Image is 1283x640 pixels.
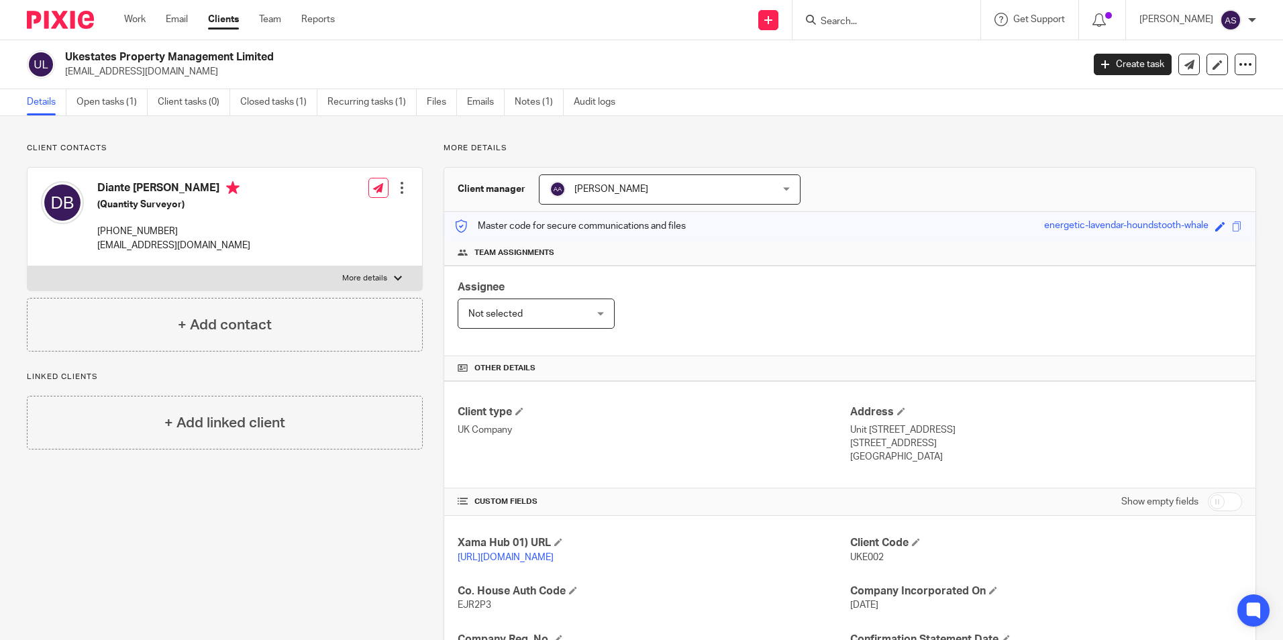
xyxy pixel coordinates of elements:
[27,50,55,78] img: svg%3E
[1013,15,1065,24] span: Get Support
[208,13,239,26] a: Clients
[124,13,146,26] a: Work
[65,65,1074,78] p: [EMAIL_ADDRESS][DOMAIN_NAME]
[65,50,872,64] h2: Ukestates Property Management Limited
[458,584,850,598] h4: Co. House Auth Code
[458,600,491,610] span: EJR2P3
[850,600,878,610] span: [DATE]
[342,273,387,284] p: More details
[27,11,94,29] img: Pixie
[27,143,423,154] p: Client contacts
[1094,54,1172,75] a: Create task
[850,450,1242,464] p: [GEOGRAPHIC_DATA]
[226,181,240,195] i: Primary
[819,16,940,28] input: Search
[574,89,625,115] a: Audit logs
[1121,495,1198,509] label: Show empty fields
[850,536,1242,550] h4: Client Code
[468,309,523,319] span: Not selected
[458,423,850,437] p: UK Company
[301,13,335,26] a: Reports
[458,182,525,196] h3: Client manager
[41,181,84,224] img: svg%3E
[27,89,66,115] a: Details
[444,143,1256,154] p: More details
[515,89,564,115] a: Notes (1)
[240,89,317,115] a: Closed tasks (1)
[454,219,686,233] p: Master code for secure communications and files
[458,536,850,550] h4: Xama Hub 01) URL
[474,248,554,258] span: Team assignments
[467,89,505,115] a: Emails
[427,89,457,115] a: Files
[158,89,230,115] a: Client tasks (0)
[1139,13,1213,26] p: [PERSON_NAME]
[327,89,417,115] a: Recurring tasks (1)
[97,181,250,198] h4: Diante [PERSON_NAME]
[458,496,850,507] h4: CUSTOM FIELDS
[97,225,250,238] p: [PHONE_NUMBER]
[550,181,566,197] img: svg%3E
[574,184,648,194] span: [PERSON_NAME]
[97,198,250,211] h5: (Quantity Surveyor)
[458,553,554,562] a: [URL][DOMAIN_NAME]
[850,553,884,562] span: UKE002
[166,13,188,26] a: Email
[259,13,281,26] a: Team
[458,405,850,419] h4: Client type
[27,372,423,382] p: Linked clients
[850,423,1242,437] p: Unit [STREET_ADDRESS]
[458,282,505,292] span: Assignee
[164,413,285,433] h4: + Add linked client
[97,239,250,252] p: [EMAIL_ADDRESS][DOMAIN_NAME]
[850,437,1242,450] p: [STREET_ADDRESS]
[1220,9,1241,31] img: svg%3E
[1044,219,1209,234] div: energetic-lavendar-houndstooth-whale
[850,584,1242,598] h4: Company Incorporated On
[178,315,272,335] h4: + Add contact
[76,89,148,115] a: Open tasks (1)
[850,405,1242,419] h4: Address
[474,363,535,374] span: Other details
